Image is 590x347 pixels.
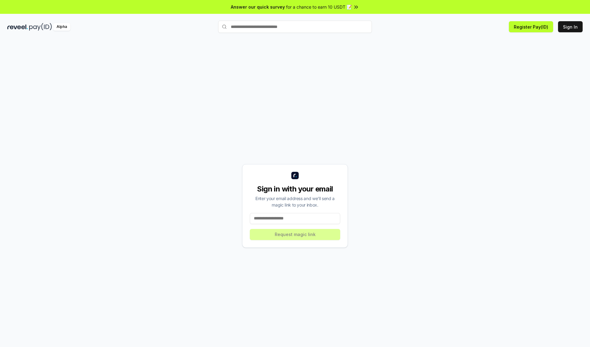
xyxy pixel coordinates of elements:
div: Alpha [53,23,70,31]
span: for a chance to earn 10 USDT 📝 [286,4,352,10]
img: pay_id [29,23,52,31]
div: Sign in with your email [250,184,340,194]
img: logo_small [291,172,299,179]
span: Answer our quick survey [231,4,285,10]
img: reveel_dark [7,23,28,31]
button: Sign In [558,21,583,32]
div: Enter your email address and we’ll send a magic link to your inbox. [250,195,340,208]
button: Register Pay(ID) [509,21,553,32]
